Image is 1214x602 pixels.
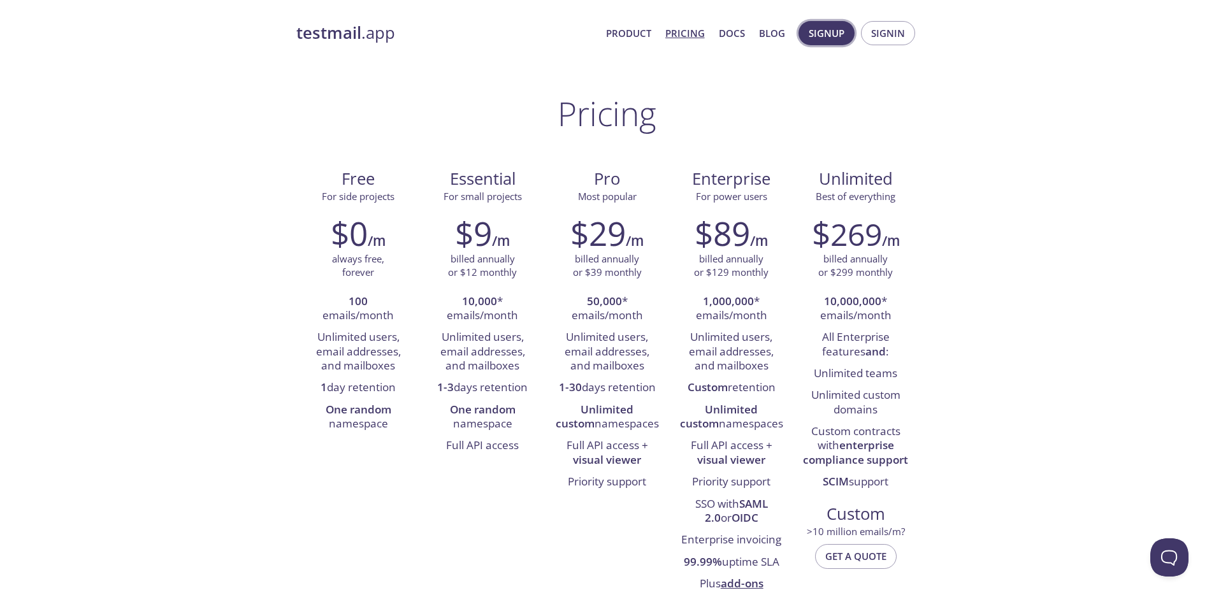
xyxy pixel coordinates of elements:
span: Signup [809,25,844,41]
span: For small projects [444,190,522,203]
strong: SAML 2.0 [705,496,768,525]
h6: /m [750,230,768,252]
li: uptime SLA [679,552,784,573]
a: Blog [759,25,785,41]
strong: Unlimited custom [680,402,758,431]
h6: /m [882,230,900,252]
span: Unlimited [819,168,893,190]
li: namespaces [554,399,660,436]
strong: Custom [688,380,728,394]
strong: 50,000 [587,294,622,308]
li: Full API access + [679,435,784,471]
a: Product [606,25,651,41]
h2: $29 [570,214,626,252]
li: Custom contracts with [803,421,908,471]
li: Enterprise invoicing [679,529,784,551]
strong: 10,000 [462,294,497,308]
iframe: Help Scout Beacon - Open [1150,538,1189,577]
li: Unlimited teams [803,363,908,385]
li: support [803,471,908,493]
strong: 1-3 [437,380,454,394]
strong: 1,000,000 [703,294,754,308]
li: Full API access + [554,435,660,471]
li: Plus [679,573,784,595]
a: Pricing [665,25,705,41]
li: Full API access [430,435,535,457]
li: day retention [306,377,411,399]
p: billed annually or $129 monthly [694,252,769,280]
span: Pro [555,168,659,190]
a: testmail.app [296,22,596,44]
li: days retention [554,377,660,399]
button: Signin [861,21,915,45]
h2: $0 [331,214,368,252]
p: always free, forever [332,252,384,280]
strong: testmail [296,22,361,44]
span: Best of everything [816,190,895,203]
li: days retention [430,377,535,399]
li: namespace [430,399,535,436]
li: * emails/month [430,291,535,327]
li: namespaces [679,399,784,436]
span: Free [307,168,410,190]
li: All Enterprise features : [803,327,908,363]
li: * emails/month [554,291,660,327]
li: Priority support [554,471,660,493]
span: For power users [696,190,767,203]
li: namespace [306,399,411,436]
strong: One random [450,402,516,417]
strong: 1 [321,380,327,394]
strong: visual viewer [697,452,765,467]
span: Enterprise [679,168,783,190]
span: Signin [871,25,905,41]
li: SSO with or [679,494,784,530]
h1: Pricing [558,94,656,133]
span: > 10 million emails/m? [807,525,905,538]
button: Signup [798,21,855,45]
strong: OIDC [732,510,758,525]
h6: /m [368,230,386,252]
li: * emails/month [803,291,908,327]
li: Unlimited custom domains [803,385,908,421]
span: Get a quote [825,548,886,564]
a: add-ons [721,576,763,591]
li: emails/month [306,291,411,327]
li: Unlimited users, email addresses, and mailboxes [306,327,411,377]
strong: and [865,344,886,359]
h2: $89 [695,214,750,252]
strong: 1-30 [559,380,582,394]
li: Unlimited users, email addresses, and mailboxes [554,327,660,377]
strong: Unlimited custom [556,402,634,431]
h6: /m [492,230,510,252]
p: billed annually or $12 monthly [448,252,517,280]
li: Unlimited users, email addresses, and mailboxes [679,327,784,377]
li: retention [679,377,784,399]
button: Get a quote [815,544,897,568]
strong: enterprise compliance support [803,438,908,466]
strong: 10,000,000 [824,294,881,308]
span: Essential [431,168,535,190]
strong: 99.99% [684,554,722,569]
h2: $9 [455,214,492,252]
p: billed annually or $39 monthly [573,252,642,280]
li: * emails/month [679,291,784,327]
span: 269 [830,213,882,255]
strong: 100 [349,294,368,308]
span: For side projects [322,190,394,203]
strong: SCIM [823,474,849,489]
strong: One random [326,402,391,417]
span: Most popular [578,190,637,203]
strong: visual viewer [573,452,641,467]
span: Custom [804,503,907,525]
h6: /m [626,230,644,252]
h2: $ [812,214,882,252]
p: billed annually or $299 monthly [818,252,893,280]
a: Docs [719,25,745,41]
li: Priority support [679,471,784,493]
li: Unlimited users, email addresses, and mailboxes [430,327,535,377]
